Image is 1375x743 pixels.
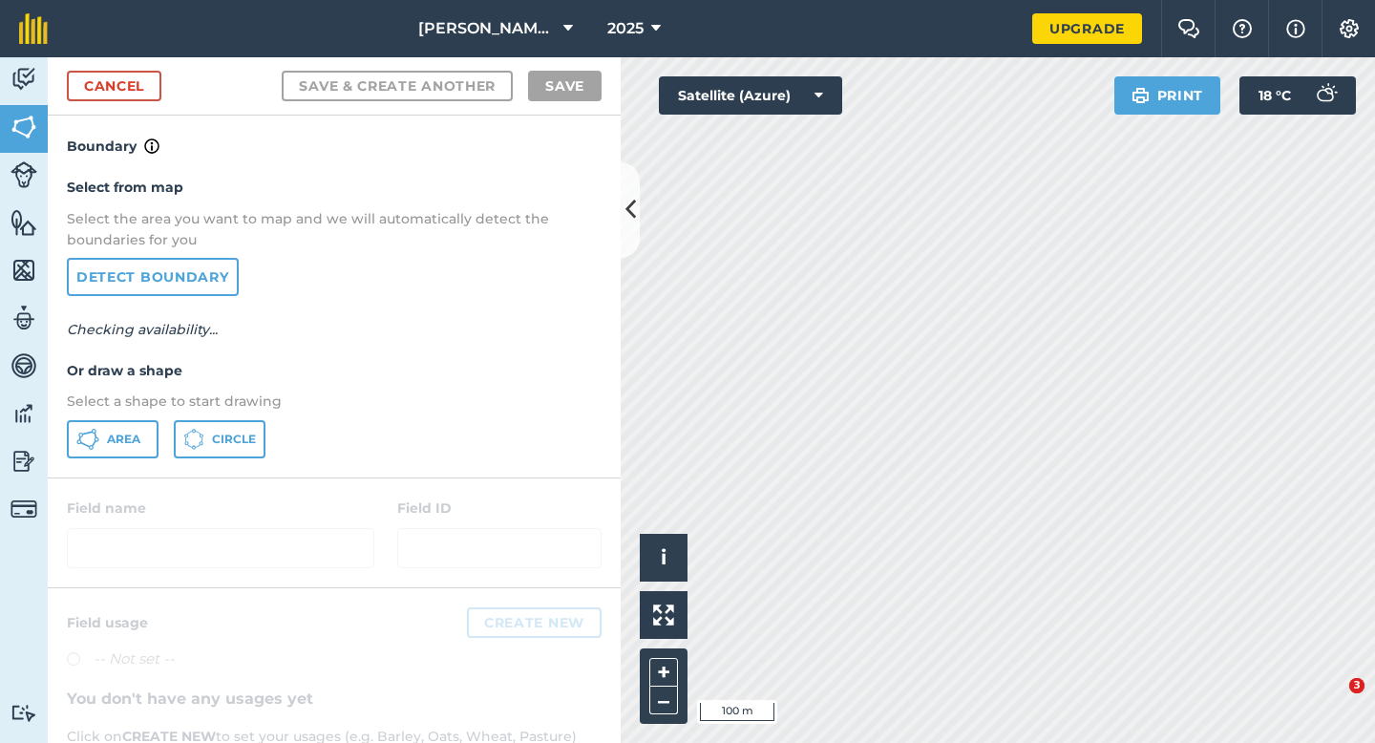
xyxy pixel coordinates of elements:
button: Save & Create Another [282,71,513,101]
p: Select the area you want to map and we will automatically detect the boundaries for you [67,208,602,251]
a: Upgrade [1032,13,1142,44]
a: Cancel [67,71,161,101]
img: Four arrows, one pointing top left, one top right, one bottom right and the last bottom left [653,605,674,626]
img: Two speech bubbles overlapping with the left bubble in the forefront [1177,19,1200,38]
img: svg+xml;base64,PD94bWwgdmVyc2lvbj0iMS4wIiBlbmNvZGluZz0idXRmLTgiPz4KPCEtLSBHZW5lcmF0b3I6IEFkb2JlIE... [11,161,37,188]
iframe: Intercom live chat [1310,678,1356,724]
button: Satellite (Azure) [659,76,842,115]
p: Select a shape to start drawing [67,391,602,412]
img: svg+xml;base64,PD94bWwgdmVyc2lvbj0iMS4wIiBlbmNvZGluZz0idXRmLTgiPz4KPCEtLSBHZW5lcmF0b3I6IEFkb2JlIE... [11,65,37,94]
img: svg+xml;base64,PHN2ZyB4bWxucz0iaHR0cDovL3d3dy53My5vcmcvMjAwMC9zdmciIHdpZHRoPSI1NiIgaGVpZ2h0PSI2MC... [11,208,37,237]
span: 2025 [607,17,644,40]
span: 3 [1349,678,1364,693]
em: Checking availability... [67,321,218,338]
button: Print [1114,76,1221,115]
button: Circle [174,420,265,458]
button: Save [528,71,602,101]
img: svg+xml;base64,PD94bWwgdmVyc2lvbj0iMS4wIiBlbmNvZGluZz0idXRmLTgiPz4KPCEtLSBHZW5lcmF0b3I6IEFkb2JlIE... [11,447,37,476]
span: Area [107,432,140,447]
img: svg+xml;base64,PHN2ZyB4bWxucz0iaHR0cDovL3d3dy53My5vcmcvMjAwMC9zdmciIHdpZHRoPSIxOSIgaGVpZ2h0PSIyNC... [1132,84,1150,107]
a: Detect boundary [67,258,239,296]
button: 18 °C [1239,76,1356,115]
h4: Boundary [48,116,621,158]
span: i [661,545,666,569]
img: fieldmargin Logo [19,13,48,44]
img: svg+xml;base64,PHN2ZyB4bWxucz0iaHR0cDovL3d3dy53My5vcmcvMjAwMC9zdmciIHdpZHRoPSIxNyIgaGVpZ2h0PSIxNy... [1286,17,1305,40]
button: + [649,658,678,687]
h4: Select from map [67,177,602,198]
img: svg+xml;base64,PHN2ZyB4bWxucz0iaHR0cDovL3d3dy53My5vcmcvMjAwMC9zdmciIHdpZHRoPSIxNyIgaGVpZ2h0PSIxNy... [144,135,159,158]
img: svg+xml;base64,PHN2ZyB4bWxucz0iaHR0cDovL3d3dy53My5vcmcvMjAwMC9zdmciIHdpZHRoPSI1NiIgaGVpZ2h0PSI2MC... [11,113,37,141]
span: 18 ° C [1259,76,1291,115]
h4: Or draw a shape [67,360,602,381]
button: Area [67,420,159,458]
button: i [640,534,687,582]
img: svg+xml;base64,PD94bWwgdmVyc2lvbj0iMS4wIiBlbmNvZGluZz0idXRmLTgiPz4KPCEtLSBHZW5lcmF0b3I6IEFkb2JlIE... [11,399,37,428]
img: svg+xml;base64,PD94bWwgdmVyc2lvbj0iMS4wIiBlbmNvZGluZz0idXRmLTgiPz4KPCEtLSBHZW5lcmF0b3I6IEFkb2JlIE... [11,704,37,722]
img: svg+xml;base64,PHN2ZyB4bWxucz0iaHR0cDovL3d3dy53My5vcmcvMjAwMC9zdmciIHdpZHRoPSI1NiIgaGVpZ2h0PSI2MC... [11,256,37,285]
img: svg+xml;base64,PD94bWwgdmVyc2lvbj0iMS4wIiBlbmNvZGluZz0idXRmLTgiPz4KPCEtLSBHZW5lcmF0b3I6IEFkb2JlIE... [11,304,37,332]
img: A cog icon [1338,19,1361,38]
img: A question mark icon [1231,19,1254,38]
span: Circle [212,432,256,447]
span: [PERSON_NAME] & Sons Farming [418,17,556,40]
img: svg+xml;base64,PD94bWwgdmVyc2lvbj0iMS4wIiBlbmNvZGluZz0idXRmLTgiPz4KPCEtLSBHZW5lcmF0b3I6IEFkb2JlIE... [11,351,37,380]
img: svg+xml;base64,PD94bWwgdmVyc2lvbj0iMS4wIiBlbmNvZGluZz0idXRmLTgiPz4KPCEtLSBHZW5lcmF0b3I6IEFkb2JlIE... [11,496,37,522]
button: – [649,687,678,714]
img: svg+xml;base64,PD94bWwgdmVyc2lvbj0iMS4wIiBlbmNvZGluZz0idXRmLTgiPz4KPCEtLSBHZW5lcmF0b3I6IEFkb2JlIE... [1306,76,1344,115]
